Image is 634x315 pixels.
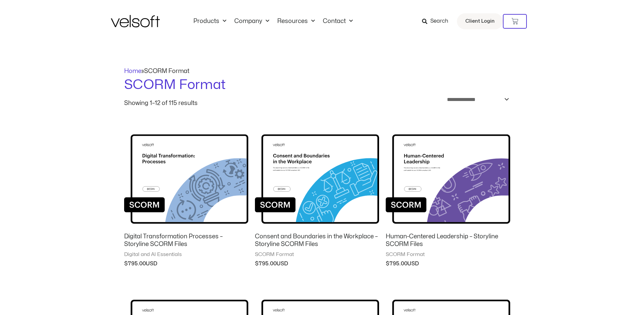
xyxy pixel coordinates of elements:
a: ContactMenu Toggle [319,18,357,25]
span: Search [430,17,448,26]
a: Digital Transformation Processes – Storyline SCORM Files [124,233,248,251]
bdi: 795.00 [124,261,146,266]
p: Showing 1–12 of 115 results [124,100,198,106]
bdi: 795.00 [386,261,407,266]
a: Consent and Boundaries in the Workplace – Storyline SCORM Files [255,233,379,251]
span: SCORM Format [255,251,379,258]
img: Digital Transformation Processes - Storyline SCORM Files [124,120,248,228]
span: SCORM Format [144,68,189,74]
img: Consent and Boundaries in the Workplace - Storyline SCORM Files [255,120,379,228]
select: Shop order [443,94,510,105]
a: ResourcesMenu Toggle [273,18,319,25]
a: Client Login [457,13,503,29]
h2: Digital Transformation Processes – Storyline SCORM Files [124,233,248,248]
img: Human-Centered Leadership - Storyline SCORM Files [386,120,510,228]
span: $ [386,261,389,266]
span: Digital and AI Essentials [124,251,248,258]
a: ProductsMenu Toggle [189,18,230,25]
img: Velsoft Training Materials [111,15,160,27]
h2: Consent and Boundaries in the Workplace – Storyline SCORM Files [255,233,379,248]
bdi: 795.00 [255,261,277,266]
span: Client Login [465,17,495,26]
a: Human-Centered Leadership – Storyline SCORM Files [386,233,510,251]
span: » [124,68,189,74]
span: SCORM Format [386,251,510,258]
a: CompanyMenu Toggle [230,18,273,25]
a: Search [422,16,453,27]
a: Home [124,68,141,74]
h1: SCORM Format [124,76,510,94]
nav: Menu [189,18,357,25]
span: $ [124,261,128,266]
h2: Human-Centered Leadership – Storyline SCORM Files [386,233,510,248]
span: $ [255,261,259,266]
